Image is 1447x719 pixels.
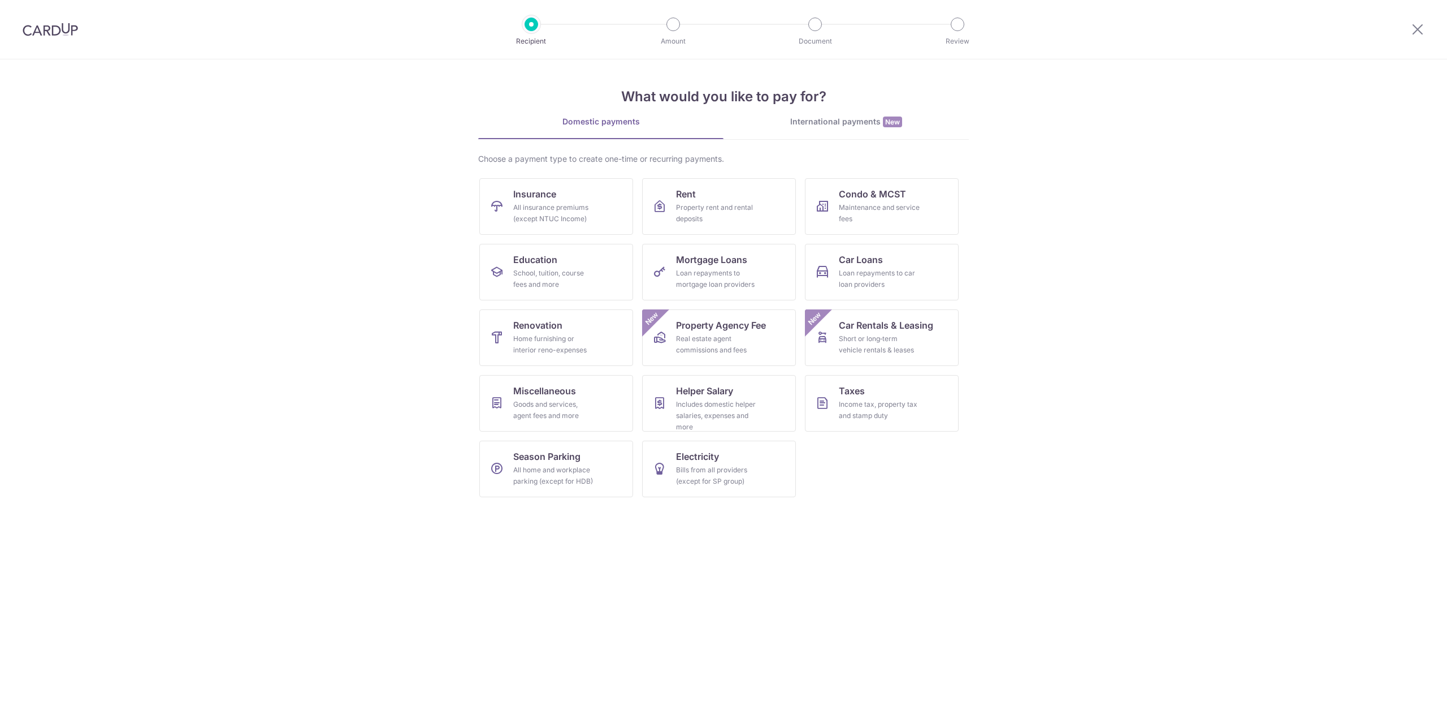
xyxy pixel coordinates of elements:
div: Income tax, property tax and stamp duty [839,399,920,421]
iframe: Opens a widget where you can find more information [1375,685,1436,713]
div: Includes domestic helper salaries, expenses and more [676,399,757,433]
a: RentProperty rent and rental deposits [642,178,796,235]
span: Renovation [513,318,562,332]
div: Goods and services, agent fees and more [513,399,595,421]
p: Review [916,36,999,47]
div: Loan repayments to mortgage loan providers [676,268,757,290]
span: Car Rentals & Leasing [839,318,933,332]
div: Home furnishing or interior reno-expenses [513,333,595,356]
span: Education [513,253,557,266]
a: ElectricityBills from all providers (except for SP group) [642,441,796,497]
span: Insurance [513,187,556,201]
a: MiscellaneousGoods and services, agent fees and more [479,375,633,432]
div: Choose a payment type to create one-time or recurring payments. [478,153,969,165]
span: Rent [676,187,696,201]
a: EducationSchool, tuition, course fees and more [479,244,633,300]
span: Car Loans [839,253,883,266]
span: Mortgage Loans [676,253,747,266]
div: Property rent and rental deposits [676,202,757,225]
span: Taxes [839,384,865,398]
div: Real estate agent commissions and fees [676,333,757,356]
img: CardUp [23,23,78,36]
a: RenovationHome furnishing or interior reno-expenses [479,309,633,366]
div: Maintenance and service fees [839,202,920,225]
span: Condo & MCST [839,187,906,201]
div: All home and workplace parking (except for HDB) [513,464,595,487]
a: Condo & MCSTMaintenance and service fees [805,178,959,235]
span: Helper Salary [676,384,733,398]
a: Season ParkingAll home and workplace parking (except for HDB) [479,441,633,497]
span: New [805,309,824,328]
div: International payments [723,116,969,128]
a: InsuranceAll insurance premiums (except NTUC Income) [479,178,633,235]
a: Car LoansLoan repayments to car loan providers [805,244,959,300]
a: Car Rentals & LeasingShort or long‑term vehicle rentals & leasesNew [805,309,959,366]
span: Miscellaneous [513,384,576,398]
div: School, tuition, course fees and more [513,268,595,290]
span: New [643,309,661,328]
div: Domestic payments [478,116,723,127]
p: Amount [631,36,715,47]
div: Bills from all providers (except for SP group) [676,464,757,487]
a: Helper SalaryIncludes domestic helper salaries, expenses and more [642,375,796,432]
h4: What would you like to pay for? [478,87,969,107]
span: Season Parking [513,450,580,463]
span: Property Agency Fee [676,318,766,332]
p: Recipient [489,36,573,47]
p: Document [773,36,857,47]
div: All insurance premiums (except NTUC Income) [513,202,595,225]
div: Short or long‑term vehicle rentals & leases [839,333,920,356]
a: TaxesIncome tax, property tax and stamp duty [805,375,959,432]
span: New [883,117,902,127]
div: Loan repayments to car loan providers [839,268,920,290]
a: Mortgage LoansLoan repayments to mortgage loan providers [642,244,796,300]
a: Property Agency FeeReal estate agent commissions and feesNew [642,309,796,366]
span: Electricity [676,450,719,463]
